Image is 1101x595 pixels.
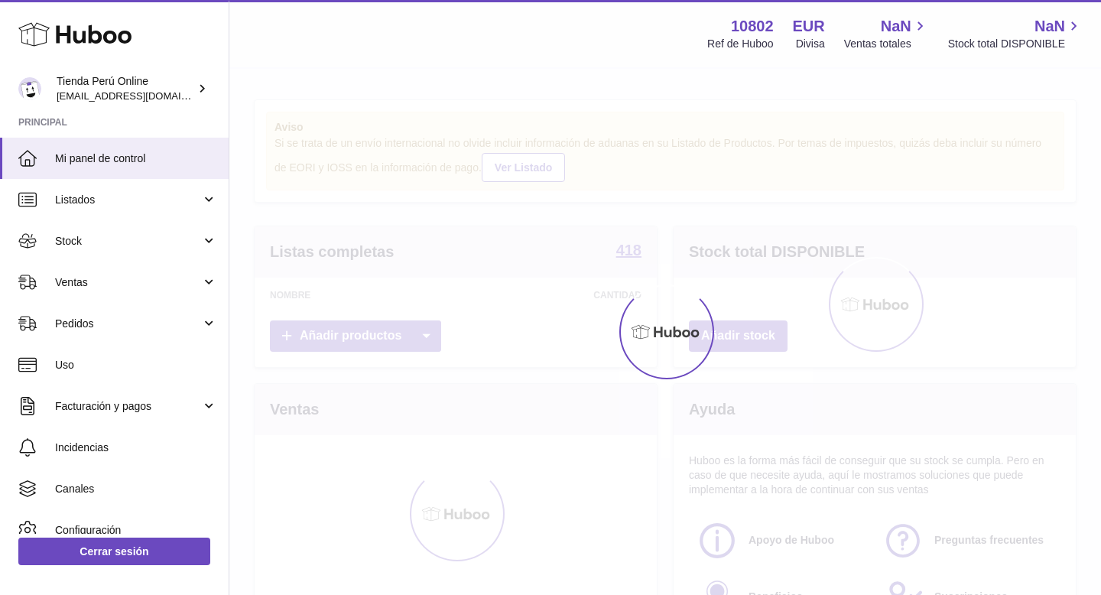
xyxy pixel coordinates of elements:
span: Configuración [55,523,217,538]
a: NaN Ventas totales [844,16,929,51]
img: contacto@tiendaperuonline.com [18,77,41,100]
span: Uso [55,358,217,372]
span: Listados [55,193,201,207]
a: NaN Stock total DISPONIBLE [948,16,1083,51]
span: Stock [55,234,201,249]
span: Ventas [55,275,201,290]
span: NaN [1034,16,1065,37]
a: Cerrar sesión [18,538,210,565]
span: NaN [881,16,911,37]
strong: 10802 [731,16,774,37]
div: Tienda Perú Online [57,74,194,103]
span: [EMAIL_ADDRESS][DOMAIN_NAME] [57,89,225,102]
span: Ventas totales [844,37,929,51]
div: Ref de Huboo [707,37,773,51]
span: Mi panel de control [55,151,217,166]
span: Stock total DISPONIBLE [948,37,1083,51]
span: Canales [55,482,217,496]
span: Incidencias [55,441,217,455]
span: Pedidos [55,317,201,331]
div: Divisa [796,37,825,51]
strong: EUR [793,16,825,37]
span: Facturación y pagos [55,399,201,414]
